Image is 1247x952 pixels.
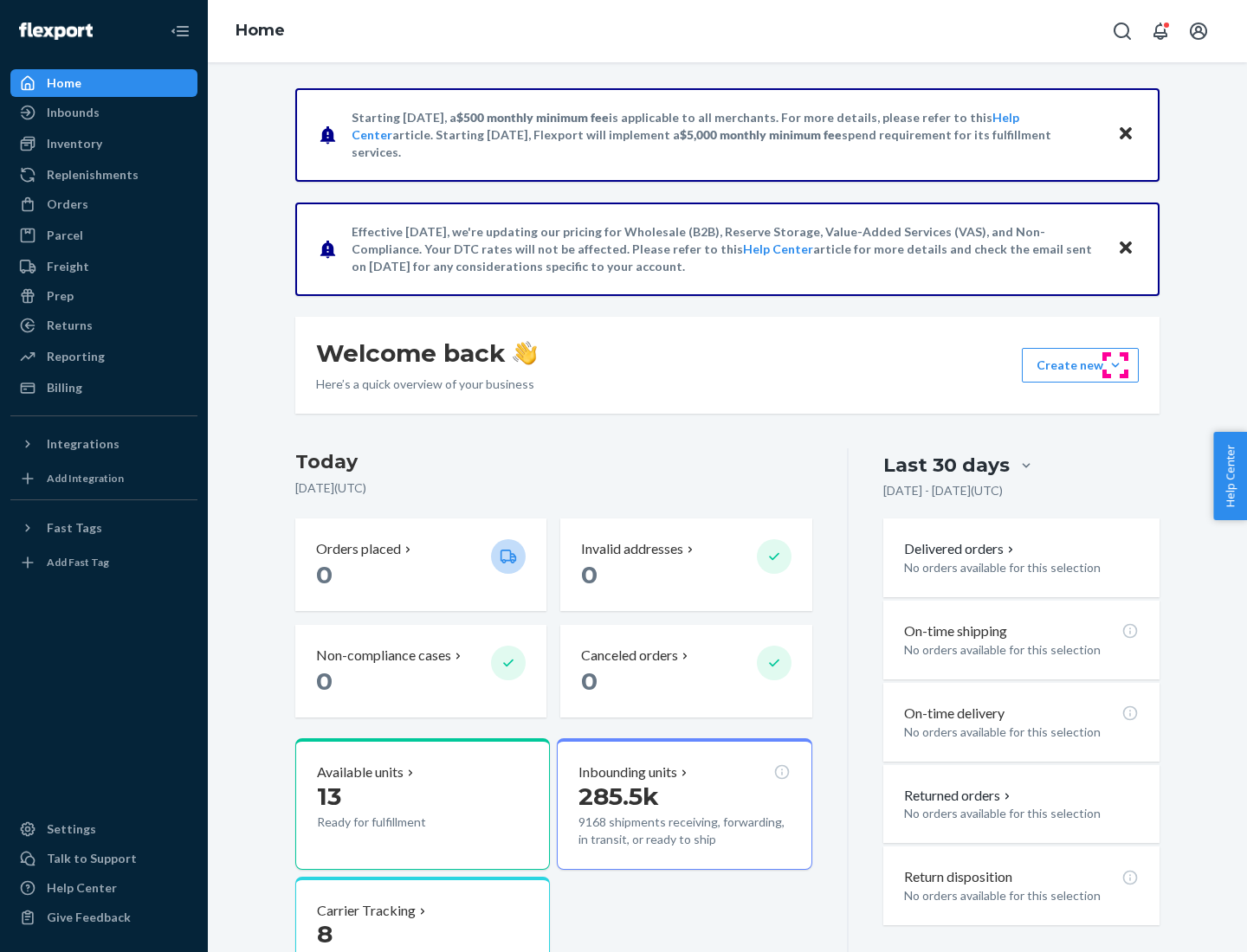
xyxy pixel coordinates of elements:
[10,282,197,310] a: Prep
[295,479,812,497] p: [DATE] ( UTC )
[581,666,598,696] span: 0
[10,549,197,576] a: Add Fast Tag
[513,341,537,365] img: hand-wave emoji
[743,241,813,256] a: Help Center
[578,814,790,848] p: 9168 shipments receiving, forwarding, in transit, or ready to ship
[578,762,677,782] p: Inbounding units
[10,253,197,280] a: Freight
[680,127,842,142] span: $5,000 monthly minimum fee
[581,560,598,589] span: 0
[47,850,137,867] div: Talk to Support
[904,724,1139,741] p: No orders available for this selection
[10,190,197,218] a: Orders
[352,109,1101,161] p: Starting [DATE], a is applicable to all merchants. For more details, please refer to this article...
[904,786,1014,806] button: Returned orders
[317,814,477,831] p: Ready for fulfillment
[456,110,609,125] span: $500 monthly minimum fee
[317,919,333,949] span: 8
[904,704,1005,724] p: On-time delivery
[904,867,1012,887] p: Return disposition
[352,223,1101,275] p: Effective [DATE], we're updating our pricing for Wholesale (B2B), Reserve Storage, Value-Added Se...
[1115,236,1137,261] button: Close
[47,519,102,537] div: Fast Tags
[47,879,117,897] div: Help Center
[317,901,416,921] p: Carrier Tracking
[10,99,197,126] a: Inbounds
[47,135,102,152] div: Inventory
[560,518,811,611] button: Invalid addresses 0
[904,887,1139,904] p: No orders available for this selection
[47,104,100,121] div: Inbounds
[163,14,197,48] button: Close Navigation
[560,625,811,717] button: Canceled orders 0
[316,539,401,559] p: Orders placed
[222,6,299,56] ol: breadcrumbs
[47,227,83,244] div: Parcel
[47,435,120,453] div: Integrations
[10,815,197,843] a: Settings
[47,287,74,305] div: Prep
[316,338,537,369] h1: Welcome back
[10,374,197,402] a: Billing
[883,452,1010,479] div: Last 30 days
[236,21,285,40] a: Home
[47,471,124,486] div: Add Integration
[10,161,197,189] a: Replenishments
[1105,14,1140,48] button: Open Search Box
[10,312,197,339] a: Returns
[10,130,197,158] a: Inventory
[904,805,1139,822] p: No orders available for this selection
[47,348,105,365] div: Reporting
[316,376,537,393] p: Here’s a quick overview of your business
[1213,432,1247,520] button: Help Center
[47,74,81,92] div: Home
[295,625,546,717] button: Non-compliance cases 0
[578,782,659,811] span: 285.5k
[316,666,333,696] span: 0
[47,820,96,838] div: Settings
[47,909,131,926] div: Give Feedback
[47,196,88,213] div: Orders
[295,448,812,476] h3: Today
[47,166,139,183] div: Replenishments
[10,222,197,249] a: Parcel
[1143,14,1178,48] button: Open notifications
[47,555,109,569] div: Add Fast Tag
[10,904,197,931] button: Give Feedback
[10,343,197,370] a: Reporting
[904,559,1139,576] p: No orders available for this selection
[10,465,197,492] a: Add Integration
[904,539,1018,559] button: Delivered orders
[10,874,197,902] a: Help Center
[317,782,341,811] span: 13
[19,23,93,40] img: Flexport logo
[1181,14,1216,48] button: Open account menu
[316,560,333,589] span: 0
[10,845,197,872] a: Talk to Support
[1115,122,1137,147] button: Close
[10,69,197,97] a: Home
[47,258,89,275] div: Freight
[904,641,1139,659] p: No orders available for this selection
[47,317,93,334] div: Returns
[316,646,451,666] p: Non-compliance cases
[1022,348,1139,383] button: Create new
[47,379,82,396] div: Billing
[317,762,404,782] p: Available units
[581,539,683,559] p: Invalid addresses
[10,430,197,458] button: Integrations
[295,738,550,870] button: Available units13Ready for fulfillment
[581,646,678,666] p: Canceled orders
[883,482,1003,499] p: [DATE] - [DATE] ( UTC )
[557,738,811,870] button: Inbounding units285.5k9168 shipments receiving, forwarding, in transit, or ready to ship
[904,621,1007,641] p: On-time shipping
[295,518,546,611] button: Orders placed 0
[10,514,197,542] button: Fast Tags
